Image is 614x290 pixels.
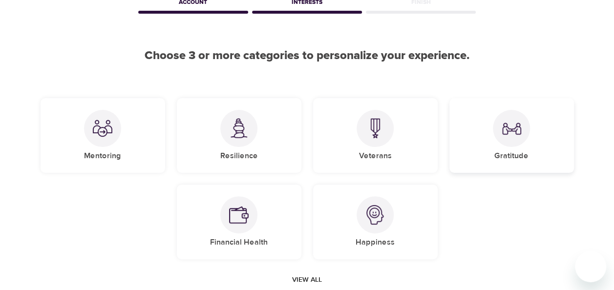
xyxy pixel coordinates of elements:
img: Financial Health [229,205,249,225]
img: Veterans [365,118,385,138]
h5: Resilience [220,151,258,161]
div: HappinessHappiness [313,185,438,259]
div: ResilienceResilience [177,98,301,173]
img: Resilience [229,118,249,138]
h5: Financial Health [210,237,268,248]
h5: Gratitude [494,151,529,161]
img: Mentoring [93,119,112,138]
div: Financial HealthFinancial Health [177,185,301,259]
img: Gratitude [502,119,521,138]
iframe: Button to launch messaging window [575,251,606,282]
img: Happiness [365,205,385,225]
div: GratitudeGratitude [449,98,574,173]
h5: Veterans [359,151,392,161]
h5: Mentoring [84,151,121,161]
h2: Choose 3 or more categories to personalize your experience. [41,49,574,63]
div: MentoringMentoring [41,98,165,173]
span: View all [292,274,322,286]
h5: Happiness [356,237,395,248]
button: View all [288,271,326,289]
div: VeteransVeterans [313,98,438,173]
